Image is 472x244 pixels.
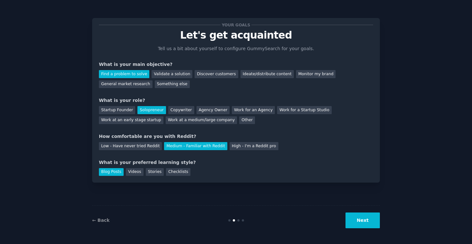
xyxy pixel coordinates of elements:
div: Medium - Familiar with Reddit [164,142,227,150]
div: Work for an Agency [232,106,275,114]
div: Monitor my brand [296,70,336,78]
div: High - I'm a Reddit pro [230,142,278,150]
p: Let's get acquainted [99,30,373,41]
p: Tell us a bit about yourself to configure GummySearch for your goals. [155,45,317,52]
div: Solopreneur [137,106,166,114]
div: Work at an early stage startup [99,116,163,124]
div: Copywriter [168,106,194,114]
div: What is your preferred learning style? [99,159,373,166]
div: Stories [146,168,164,176]
div: Startup Founder [99,106,135,114]
div: Low - Have never tried Reddit [99,142,162,150]
div: Videos [126,168,144,176]
div: Checklists [166,168,190,176]
div: Something else [155,80,190,88]
div: Other [239,116,255,124]
div: Blog Posts [99,168,124,176]
div: What is your main objective? [99,61,373,68]
span: Your goals [221,22,251,28]
div: General market research [99,80,153,88]
div: Validate a solution [152,70,192,78]
button: Next [345,212,380,228]
div: Work for a Startup Studio [277,106,331,114]
div: Discover customers [195,70,238,78]
div: Ideate/distribute content [240,70,294,78]
div: Work at a medium/large company [166,116,237,124]
div: What is your role? [99,97,373,104]
div: Find a problem to solve [99,70,149,78]
a: ← Back [92,218,109,223]
div: How comfortable are you with Reddit? [99,133,373,140]
div: Agency Owner [197,106,230,114]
